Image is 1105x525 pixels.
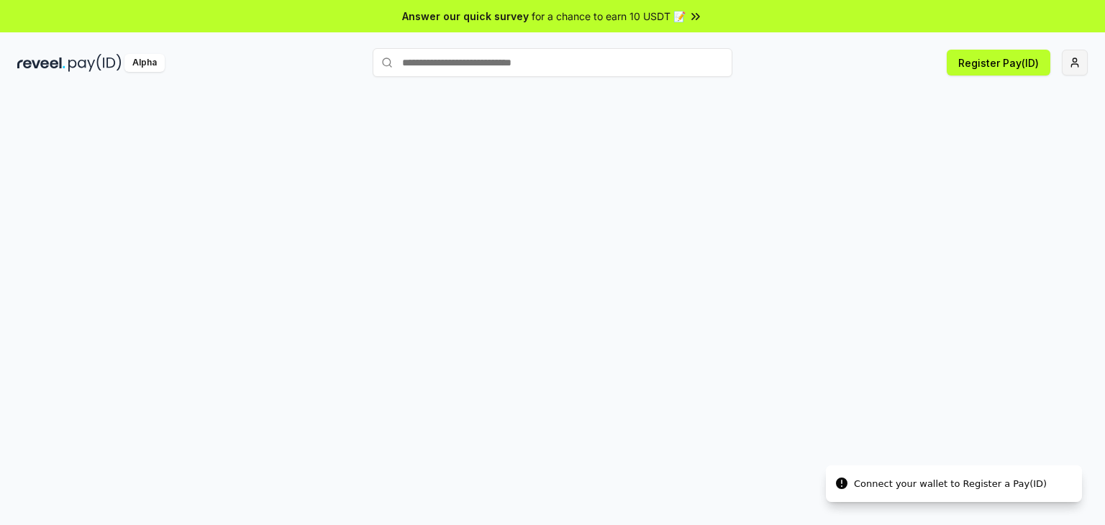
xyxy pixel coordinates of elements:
span: for a chance to earn 10 USDT 📝 [532,9,686,24]
img: reveel_dark [17,54,65,72]
div: Alpha [124,54,165,72]
img: pay_id [68,54,122,72]
div: Connect your wallet to Register a Pay(ID) [854,477,1047,491]
span: Answer our quick survey [402,9,529,24]
button: Register Pay(ID) [947,50,1050,76]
